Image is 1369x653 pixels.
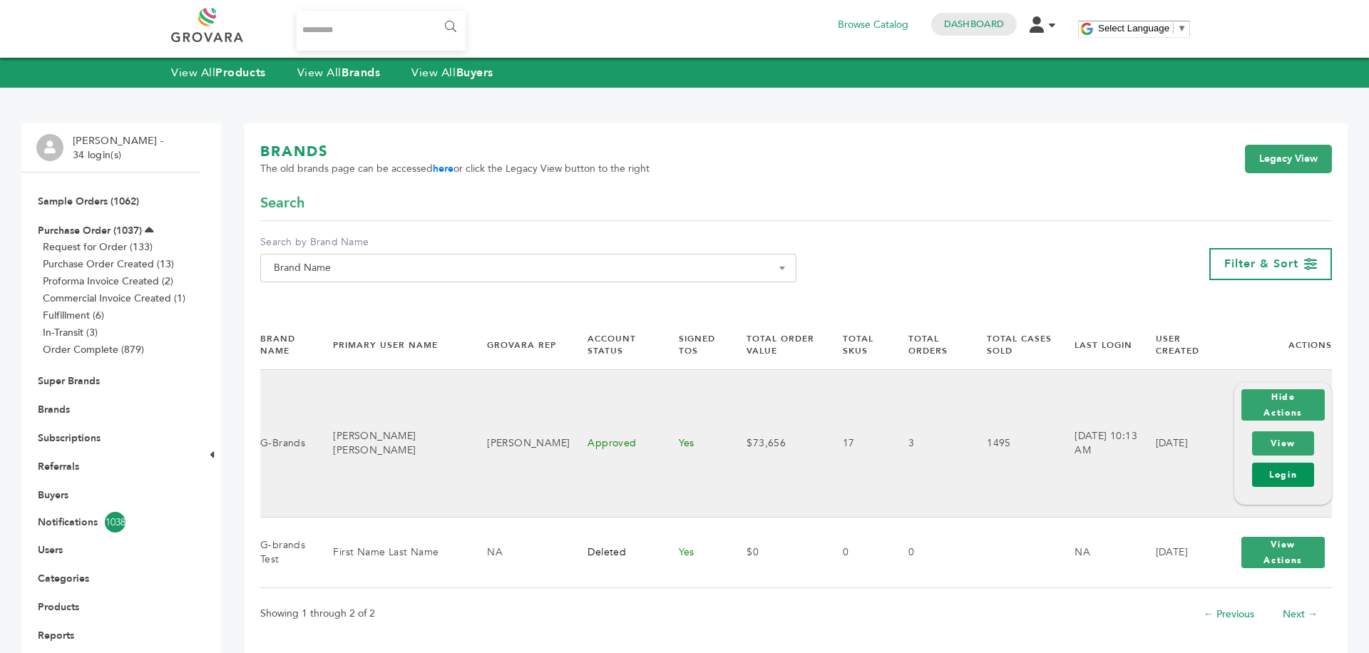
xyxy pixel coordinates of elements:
[469,370,570,518] td: [PERSON_NAME]
[43,240,153,254] a: Request for Order (133)
[891,370,969,518] td: 3
[38,512,183,533] a: Notifications1038
[1177,23,1186,34] span: ▼
[260,370,315,518] td: G-Brands
[838,17,908,33] a: Browse Catalog
[38,543,63,557] a: Users
[73,134,167,162] li: [PERSON_NAME] - 34 login(s)
[469,518,570,588] td: NA
[433,162,453,175] a: here
[215,65,265,81] strong: Products
[43,292,185,305] a: Commercial Invoice Created (1)
[260,142,650,162] h1: BRANDS
[891,518,969,588] td: 0
[570,370,660,518] td: Approved
[38,374,100,388] a: Super Brands
[297,65,381,81] a: View AllBrands
[1204,607,1254,621] a: ← Previous
[43,326,98,339] a: In-Transit (3)
[43,274,173,288] a: Proforma Invoice Created (2)
[1252,463,1314,487] a: Login
[729,518,824,588] td: $0
[469,321,570,369] th: Grovara Rep
[729,370,824,518] td: $73,656
[1241,389,1325,421] button: Hide Actions
[38,403,70,416] a: Brands
[1252,431,1314,456] a: View
[944,18,1004,31] a: Dashboard
[36,134,63,161] img: profile.png
[297,11,466,51] input: Search...
[1057,518,1137,588] td: NA
[969,370,1057,518] td: 1495
[315,518,469,588] td: First Name Last Name
[1057,370,1137,518] td: [DATE] 10:13 AM
[38,460,79,473] a: Referrals
[825,321,891,369] th: Total SKUs
[260,605,375,622] p: Showing 1 through 2 of 2
[969,321,1057,369] th: Total Cases Sold
[825,518,891,588] td: 0
[570,321,660,369] th: Account Status
[1173,23,1174,34] span: ​
[38,195,139,208] a: Sample Orders (1062)
[456,65,493,81] strong: Buyers
[260,254,796,282] span: Brand Name
[43,257,174,271] a: Purchase Order Created (13)
[260,162,650,176] span: The old brands page can be accessed or click the Legacy View button to the right
[1245,145,1332,173] a: Legacy View
[268,258,789,278] span: Brand Name
[1224,256,1298,272] span: Filter & Sort
[1283,607,1318,621] a: Next →
[1138,518,1217,588] td: [DATE]
[260,235,796,250] label: Search by Brand Name
[825,370,891,518] td: 17
[570,518,660,588] td: Deleted
[260,518,315,588] td: G-brands Test
[1241,537,1325,568] button: View Actions
[315,321,469,369] th: Primary User Name
[43,343,144,356] a: Order Complete (879)
[342,65,380,81] strong: Brands
[38,572,89,585] a: Categories
[260,193,304,213] span: Search
[260,321,315,369] th: Brand Name
[315,370,469,518] td: [PERSON_NAME] [PERSON_NAME]
[38,600,79,614] a: Products
[1057,321,1137,369] th: Last Login
[661,321,729,369] th: Signed TOS
[1216,321,1332,369] th: Actions
[1098,23,1169,34] span: Select Language
[43,309,104,322] a: Fulfillment (6)
[661,370,729,518] td: Yes
[1138,370,1217,518] td: [DATE]
[105,512,125,533] span: 1038
[1138,321,1217,369] th: User Created
[661,518,729,588] td: Yes
[38,431,101,445] a: Subscriptions
[38,488,68,502] a: Buyers
[891,321,969,369] th: Total Orders
[411,65,493,81] a: View AllBuyers
[729,321,824,369] th: Total Order Value
[1098,23,1186,34] a: Select Language​
[171,65,266,81] a: View AllProducts
[38,629,74,642] a: Reports
[38,224,142,237] a: Purchase Order (1037)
